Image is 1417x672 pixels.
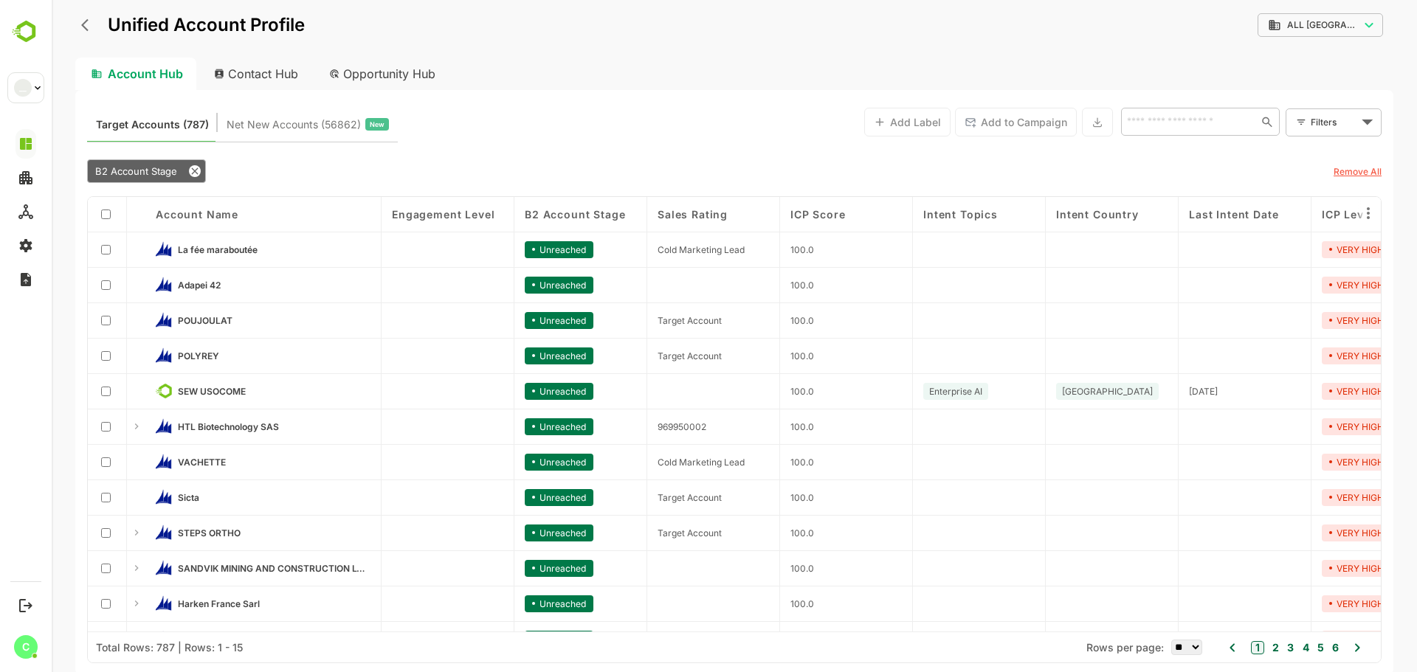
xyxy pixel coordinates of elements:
[1270,383,1340,400] div: VERY HIGH
[473,489,542,506] div: Unreached
[473,241,542,258] div: Unreached
[473,277,542,294] div: Unreached
[606,208,676,221] span: Sales Rating
[739,421,762,432] span: 100.0
[739,457,762,468] span: 100.0
[126,598,208,609] span: Harken France Sarl
[606,244,693,255] span: Cold Marketing Lead
[14,635,38,659] div: C
[903,108,1025,136] button: Add to Campaign
[126,350,168,361] span: POLYREY
[473,524,542,541] div: Unreached
[1030,108,1061,136] button: Export the selected data as CSV
[872,208,946,221] span: Intent Topics
[878,386,931,397] span: Enterprise AI
[1137,386,1166,397] span: 2025-09-01
[473,383,542,400] div: Unreached
[1235,20,1308,30] span: ALL [GEOGRAPHIC_DATA]
[1262,640,1272,656] button: 5
[473,454,542,471] div: Unreached
[126,315,181,326] span: POUJOULAT
[24,58,145,90] div: Account Hub
[7,18,45,46] img: BambooboxLogoMark.f1c84d78b4c51b1a7b5f700c9845e183.svg
[15,595,35,615] button: Logout
[1259,114,1306,130] div: Filters
[739,386,762,397] span: 100.0
[266,58,397,90] div: Opportunity Hub
[126,280,169,291] span: Adapei 42
[38,38,109,50] div: Domaine: [URL]
[24,24,35,35] img: logo_orange.svg
[1270,277,1340,294] div: VERY HIGH
[473,560,542,577] div: Unreached
[606,457,693,468] span: Cold Marketing Lead
[126,492,148,503] span: Sicta
[606,421,655,432] span: 969950002
[126,386,194,397] span: SEW USOCOME
[126,527,189,538] span: STEPS ORTHO
[126,457,174,468] span: VACHETTE
[1270,489,1340,506] div: VERY HIGH
[1010,386,1101,397] span: France
[76,87,114,97] div: Domaine
[41,24,72,35] div: v 4.0.25
[473,631,542,648] div: Unreached
[739,244,762,255] span: 100.0
[739,315,762,326] span: 100.0
[1277,640,1287,656] button: 6
[35,159,154,183] div: B2 Account Stage
[1270,418,1340,435] div: VERY HIGH
[739,208,794,221] span: ICP Score
[1035,641,1112,654] span: Rows per page:
[56,16,253,34] p: Unified Account Profile
[1270,347,1340,364] div: VERY HIGH
[606,527,670,538] span: Target Account
[1258,106,1330,137] div: Filters
[1282,166,1330,177] u: Remove All
[44,165,125,177] span: B2 Account Stage
[473,347,542,364] div: Unreached
[739,350,762,361] span: 100.0
[14,79,32,97] div: __
[1206,11,1331,40] div: ALL [GEOGRAPHIC_DATA]
[606,315,670,326] span: Target Account
[739,527,762,538] span: 100.0
[473,208,573,221] span: B2 Account Stage
[1270,524,1340,541] div: VERY HIGH
[44,115,157,134] span: Target Accounts (787)
[1270,241,1340,258] div: VERY HIGH
[1270,454,1340,471] div: VERY HIGH
[1270,208,1323,221] span: ICP Level
[1137,208,1227,221] span: Last Intent Date
[473,418,542,435] div: Unreached
[739,492,762,503] span: 100.0
[606,350,670,361] span: Target Account
[1247,640,1258,656] button: 4
[1270,631,1340,648] div: VERY HIGH
[44,641,191,654] div: Total Rows: 787 | Rows: 1 - 15
[1004,208,1087,221] span: Intent Country
[126,421,227,432] span: HTL Biotechnology SAS
[1232,640,1242,656] button: 3
[1216,18,1308,32] div: ALL France
[184,87,226,97] div: Mots-clés
[473,595,542,612] div: Unreached
[1270,560,1340,577] div: VERY HIGH
[168,86,179,97] img: tab_keywords_by_traffic_grey.svg
[26,14,48,36] button: back
[739,563,762,574] span: 100.0
[1217,640,1227,656] button: 2
[739,280,762,291] span: 100.0
[151,58,260,90] div: Contact Hub
[1199,641,1213,654] button: 1
[813,108,899,136] button: Add Label
[1270,595,1340,612] div: VERY HIGH
[60,86,72,97] img: tab_domain_overview_orange.svg
[175,115,309,134] span: Net New Accounts ( 56862 )
[606,492,670,503] span: Target Account
[340,208,443,221] span: Engagement Level
[126,244,206,255] span: La fée maraboutée
[1270,312,1340,329] div: VERY HIGH
[318,115,333,134] span: New
[739,598,762,609] span: 100.0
